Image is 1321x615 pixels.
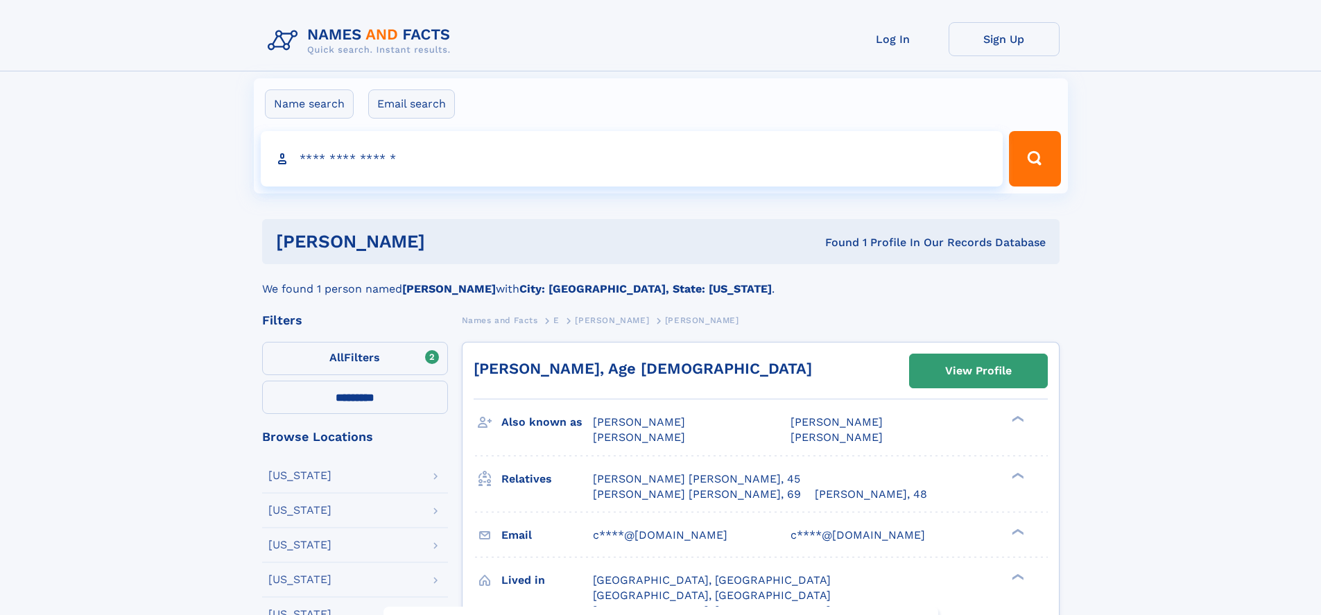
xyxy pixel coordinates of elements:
div: [US_STATE] [268,574,331,585]
button: Search Button [1009,131,1060,187]
div: [US_STATE] [268,505,331,516]
a: [PERSON_NAME], Age [DEMOGRAPHIC_DATA] [474,360,812,377]
label: Name search [265,89,354,119]
div: [US_STATE] [268,539,331,551]
a: [PERSON_NAME], 48 [815,487,927,502]
h3: Lived in [501,569,593,592]
span: [GEOGRAPHIC_DATA], [GEOGRAPHIC_DATA] [593,573,831,587]
span: E [553,315,560,325]
div: View Profile [945,355,1012,387]
span: [PERSON_NAME] [791,431,883,444]
h3: Also known as [501,410,593,434]
label: Filters [262,342,448,375]
img: Logo Names and Facts [262,22,462,60]
div: ❯ [1008,527,1025,536]
span: [PERSON_NAME] [791,415,883,428]
div: ❯ [1008,415,1025,424]
span: [PERSON_NAME] [593,415,685,428]
b: [PERSON_NAME] [402,282,496,295]
div: Found 1 Profile In Our Records Database [625,235,1046,250]
a: [PERSON_NAME] [PERSON_NAME], 45 [593,471,800,487]
a: E [553,311,560,329]
h3: Relatives [501,467,593,491]
b: City: [GEOGRAPHIC_DATA], State: [US_STATE] [519,282,772,295]
a: View Profile [910,354,1047,388]
h3: Email [501,523,593,547]
a: Log In [838,22,949,56]
div: ❯ [1008,572,1025,581]
div: ❯ [1008,471,1025,480]
input: search input [261,131,1003,187]
h1: [PERSON_NAME] [276,233,625,250]
span: [PERSON_NAME] [593,431,685,444]
a: [PERSON_NAME] [575,311,649,329]
span: [PERSON_NAME] [665,315,739,325]
div: Filters [262,314,448,327]
span: [GEOGRAPHIC_DATA], [GEOGRAPHIC_DATA] [593,589,831,602]
a: [PERSON_NAME] [PERSON_NAME], 69 [593,487,801,502]
div: Browse Locations [262,431,448,443]
span: All [329,351,344,364]
div: [US_STATE] [268,470,331,481]
span: [PERSON_NAME] [575,315,649,325]
a: Names and Facts [462,311,538,329]
div: We found 1 person named with . [262,264,1060,297]
label: Email search [368,89,455,119]
a: Sign Up [949,22,1060,56]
